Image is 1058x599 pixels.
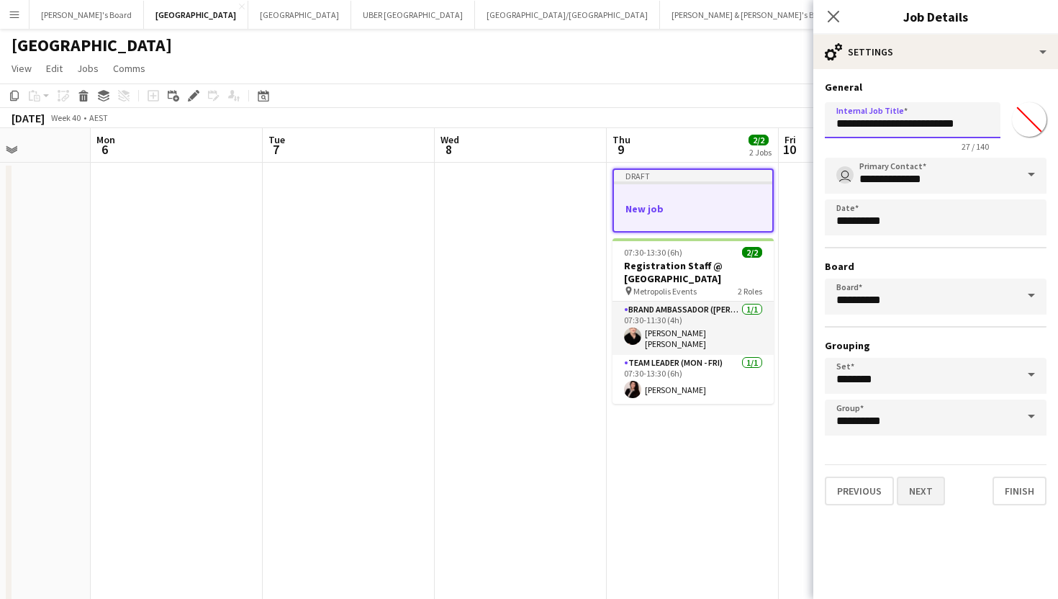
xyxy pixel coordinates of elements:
[738,286,762,297] span: 2 Roles
[612,302,774,355] app-card-role: Brand Ambassador ([PERSON_NAME])1/107:30-11:30 (4h)[PERSON_NAME] [PERSON_NAME]
[785,133,796,146] span: Fri
[749,147,772,158] div: 2 Jobs
[993,477,1046,505] button: Finish
[94,141,115,158] span: 6
[897,477,945,505] button: Next
[612,168,774,233] app-job-card: DraftNew job
[782,141,796,158] span: 10
[813,35,1058,69] div: Settings
[12,62,32,75] span: View
[612,238,774,404] app-job-card: 07:30-13:30 (6h)2/2Registration Staff @ [GEOGRAPHIC_DATA] Metropolis Events2 RolesBrand Ambassado...
[77,62,99,75] span: Jobs
[475,1,660,29] button: [GEOGRAPHIC_DATA]/[GEOGRAPHIC_DATA]
[144,1,248,29] button: [GEOGRAPHIC_DATA]
[825,81,1046,94] h3: General
[40,59,68,78] a: Edit
[612,259,774,285] h3: Registration Staff @ [GEOGRAPHIC_DATA]
[612,355,774,404] app-card-role: Team Leader (Mon - Fri)1/107:30-13:30 (6h)[PERSON_NAME]
[268,133,285,146] span: Tue
[825,339,1046,352] h3: Grouping
[113,62,145,75] span: Comms
[612,133,630,146] span: Thu
[660,1,844,29] button: [PERSON_NAME] & [PERSON_NAME]'s Board
[107,59,151,78] a: Comms
[610,141,630,158] span: 9
[48,112,83,123] span: Week 40
[614,202,772,215] h3: New job
[825,260,1046,273] h3: Board
[742,247,762,258] span: 2/2
[624,247,682,258] span: 07:30-13:30 (6h)
[89,112,108,123] div: AEST
[248,1,351,29] button: [GEOGRAPHIC_DATA]
[614,170,772,181] div: Draft
[633,286,697,297] span: Metropolis Events
[950,141,1000,152] span: 27 / 140
[749,135,769,145] span: 2/2
[12,35,172,56] h1: [GEOGRAPHIC_DATA]
[266,141,285,158] span: 7
[71,59,104,78] a: Jobs
[46,62,63,75] span: Edit
[30,1,144,29] button: [PERSON_NAME]'s Board
[96,133,115,146] span: Mon
[12,111,45,125] div: [DATE]
[813,7,1058,26] h3: Job Details
[351,1,475,29] button: UBER [GEOGRAPHIC_DATA]
[440,133,459,146] span: Wed
[6,59,37,78] a: View
[438,141,459,158] span: 8
[825,477,894,505] button: Previous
